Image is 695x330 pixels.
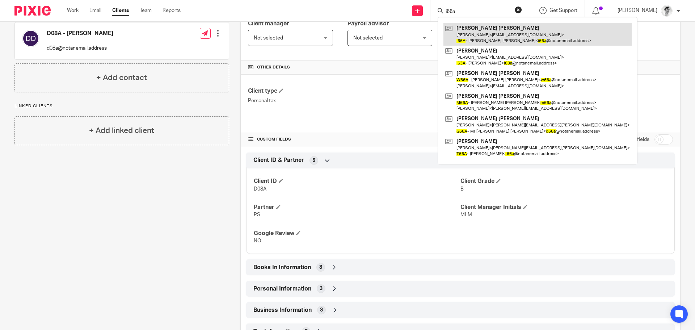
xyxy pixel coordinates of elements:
[140,7,152,14] a: Team
[445,9,510,15] input: Search
[347,21,389,26] span: Payroll advisor
[89,7,101,14] a: Email
[618,7,657,14] p: [PERSON_NAME]
[47,30,113,37] h4: D08A - [PERSON_NAME]
[257,64,290,70] span: Other details
[460,187,464,192] span: B
[254,230,460,237] h4: Google Review
[319,264,322,271] span: 3
[253,306,312,314] span: Business Information
[112,7,129,14] a: Clients
[254,238,261,243] span: NO
[248,97,460,104] p: Personal tax
[254,187,266,192] span: D08A
[89,125,154,136] h4: + Add linked client
[661,5,673,17] img: Adam_2025.jpg
[549,8,577,13] span: Get Support
[253,285,311,293] span: Personal Information
[248,21,289,26] span: Client manager
[254,204,460,211] h4: Partner
[253,264,311,271] span: Books In Information
[320,285,323,292] span: 3
[22,30,39,47] img: svg%3E
[460,177,667,185] h4: Client Grade
[253,156,304,164] span: Client ID & Partner
[460,204,667,211] h4: Client Manager Initials
[515,6,522,13] button: Clear
[14,103,229,109] p: Linked clients
[353,35,383,41] span: Not selected
[14,6,51,16] img: Pixie
[254,212,260,217] span: PS
[320,306,323,314] span: 3
[47,45,113,52] p: d08a@notanemail.address
[248,87,460,95] h4: Client type
[254,177,460,185] h4: Client ID
[312,157,315,164] span: 5
[254,35,283,41] span: Not selected
[460,212,472,217] span: MLM
[248,137,460,142] h4: CUSTOM FIELDS
[163,7,181,14] a: Reports
[96,72,147,83] h4: + Add contact
[67,7,79,14] a: Work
